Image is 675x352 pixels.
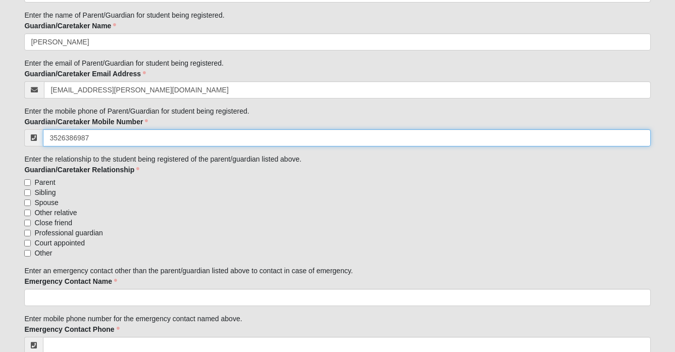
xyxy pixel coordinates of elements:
span: Other [34,248,52,258]
label: Emergency Contact Phone [24,324,119,334]
span: Other relative [34,208,77,218]
input: Parent [24,179,31,186]
label: Guardian/Caretaker Mobile Number [24,117,148,127]
input: Other relative [24,210,31,216]
input: Close friend [24,220,31,226]
label: Emergency Contact Name [24,276,117,286]
label: Guardian/Caretaker Email Address [24,69,146,79]
input: Court appointed [24,240,31,246]
input: Sibling [24,189,31,196]
label: Guardian/Caretaker Relationship [24,165,139,175]
input: Professional guardian [24,230,31,236]
span: Professional guardian [34,228,102,238]
span: Parent [34,177,55,187]
span: Close friend [34,218,72,228]
label: Guardian/Caretaker Name [24,21,116,31]
span: Court appointed [34,238,85,248]
input: Other [24,250,31,257]
span: Spouse [34,197,58,208]
span: Sibling [34,187,56,197]
input: Spouse [24,199,31,206]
